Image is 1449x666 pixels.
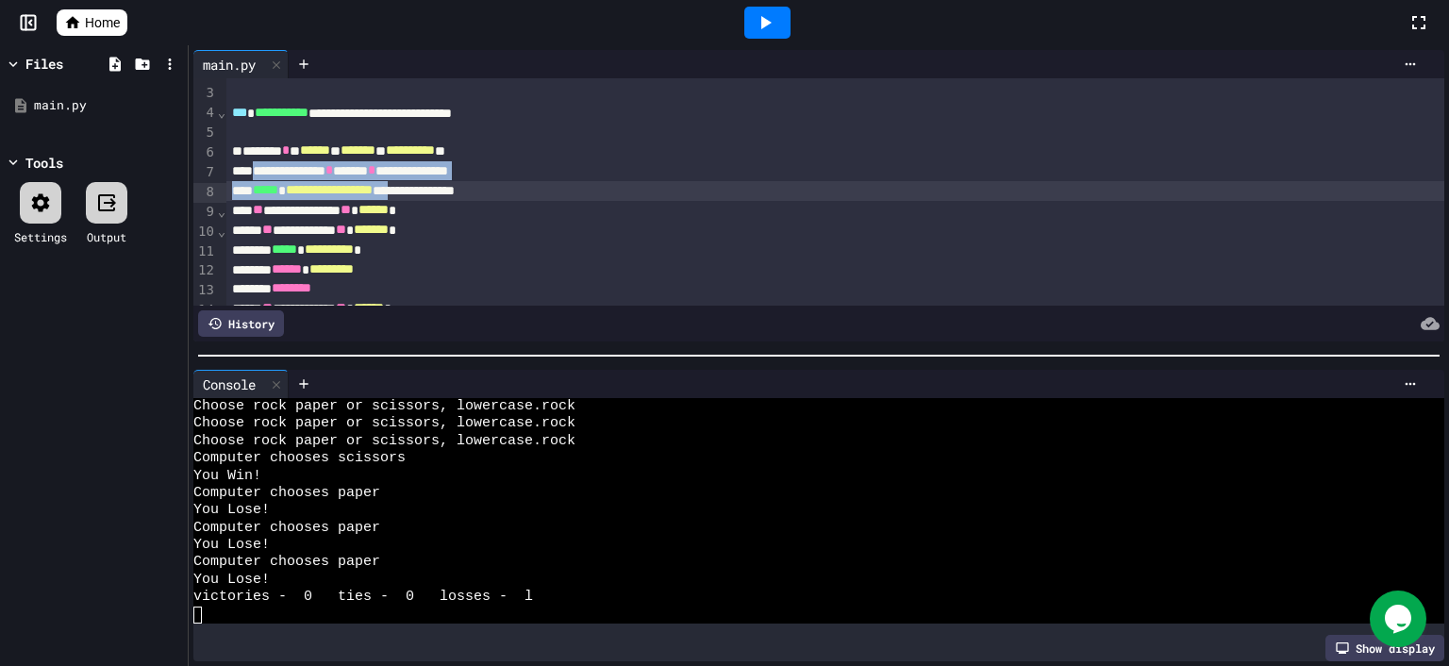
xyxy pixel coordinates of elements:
[25,153,63,173] div: Tools
[193,242,217,262] div: 11
[217,303,226,318] span: Fold line
[193,485,380,502] span: Computer chooses paper
[193,301,217,321] div: 14
[85,13,120,32] span: Home
[34,96,181,115] div: main.py
[1370,591,1430,647] iframe: chat widget
[25,54,63,74] div: Files
[57,9,127,36] a: Home
[193,143,217,163] div: 6
[193,84,217,104] div: 3
[193,415,575,432] span: Choose rock paper or scissors, lowercase.rock
[1325,635,1444,661] div: Show display
[193,124,217,143] div: 5
[193,203,217,223] div: 9
[198,310,284,337] div: History
[193,589,533,606] span: victories - 0 ties - 0 losses - l
[217,204,226,219] span: Fold line
[193,163,217,183] div: 7
[193,375,265,394] div: Console
[193,554,380,571] span: Computer chooses paper
[217,105,226,120] span: Fold line
[193,370,289,398] div: Console
[217,224,226,239] span: Fold line
[87,228,126,245] div: Output
[193,572,270,589] span: You Lose!
[193,433,575,450] span: Choose rock paper or scissors, lowercase.rock
[193,223,217,242] div: 10
[193,261,217,281] div: 12
[193,50,289,78] div: main.py
[193,537,270,554] span: You Lose!
[193,104,217,124] div: 4
[193,520,380,537] span: Computer chooses paper
[193,55,265,75] div: main.py
[193,281,217,301] div: 13
[193,183,217,203] div: 8
[193,468,261,485] span: You Win!
[14,228,67,245] div: Settings
[193,450,406,467] span: Computer chooses scissors
[193,502,270,519] span: You Lose!
[193,398,575,415] span: Choose rock paper or scissors, lowercase.rock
